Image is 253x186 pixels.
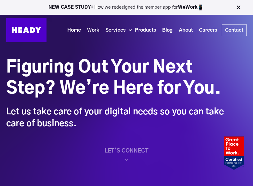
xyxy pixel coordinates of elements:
img: home_scroll [123,156,130,163]
a: Contact [222,24,246,36]
a: Home [64,24,84,36]
img: Heady_2022_Certification_Badge 2 [224,136,244,170]
a: Work [84,24,102,36]
a: WeWork [178,5,198,10]
a: Services [102,24,129,36]
p: How we redesigned the member app for [3,4,250,11]
img: app emoji [198,4,204,11]
a: Products [132,24,159,36]
img: Heady_Logo_Web-01 (1) [6,18,47,42]
img: Close Bar [235,4,242,11]
strong: NEW CASE STUDY: [48,5,94,10]
div: Navigation Menu [53,24,247,36]
a: About [176,24,196,36]
h1: Figuring Out Your Next Step? We’re Here for You. [6,57,226,99]
a: Blog [159,24,176,36]
div: Let us take care of your digital needs so you can take care of business. [6,106,226,130]
a: Careers [196,24,220,36]
a: LET'S CONNECT [6,148,247,163]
